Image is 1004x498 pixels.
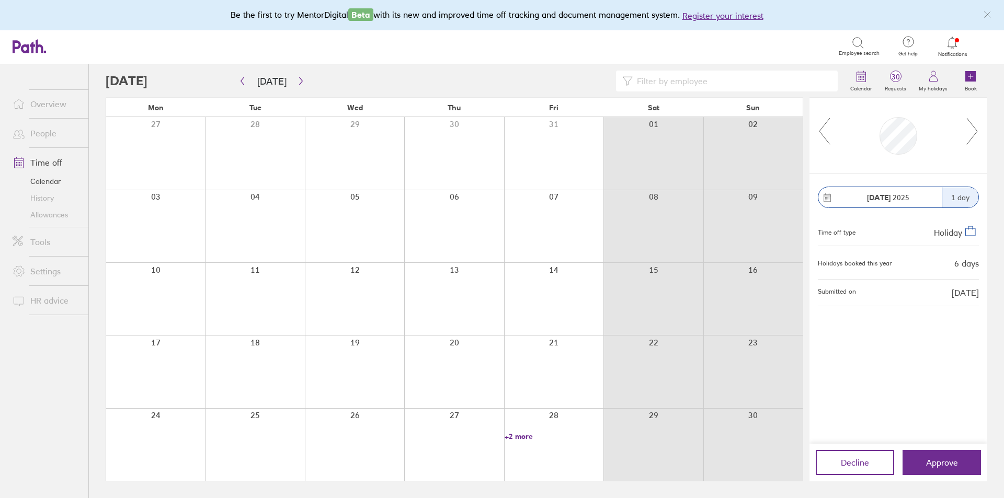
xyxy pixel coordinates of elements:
span: 30 [878,73,912,81]
div: 6 days [954,259,979,268]
a: Allowances [4,206,88,223]
span: Thu [448,103,461,112]
div: Holidays booked this year [818,260,892,267]
label: Calendar [844,83,878,92]
label: My holidays [912,83,954,92]
a: Book [954,64,987,98]
label: Book [959,83,983,92]
a: People [4,123,88,144]
a: Overview [4,94,88,114]
a: Notifications [935,36,969,57]
input: Filter by employee [633,71,831,91]
div: Time off type [818,225,855,237]
span: Beta [348,8,373,21]
a: HR advice [4,290,88,311]
a: Time off [4,152,88,173]
a: +2 more [505,432,603,441]
span: Tue [249,103,261,112]
strong: [DATE] [867,193,891,202]
a: Calendar [4,173,88,190]
a: Calendar [844,64,878,98]
button: [DATE] [249,73,295,90]
button: Approve [903,450,981,475]
span: Employee search [839,50,880,56]
span: Sat [648,103,659,112]
span: Notifications [935,51,969,57]
span: Approve [926,458,958,467]
span: Submitted on [818,288,856,297]
span: Holiday [934,227,962,238]
button: Register your interest [682,9,763,22]
span: Sun [746,103,760,112]
a: Tools [4,231,88,252]
span: Get help [891,51,925,57]
a: History [4,190,88,206]
a: Settings [4,261,88,282]
div: Search [117,41,144,51]
label: Requests [878,83,912,92]
button: Decline [816,450,894,475]
span: 2025 [867,193,909,202]
div: 1 day [942,187,978,207]
span: Fri [549,103,558,112]
span: Mon [148,103,164,112]
span: Wed [347,103,363,112]
span: Decline [841,458,869,467]
a: My holidays [912,64,954,98]
div: Be the first to try MentorDigital with its new and improved time off tracking and document manage... [231,8,774,22]
span: [DATE] [952,288,979,297]
a: 30Requests [878,64,912,98]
